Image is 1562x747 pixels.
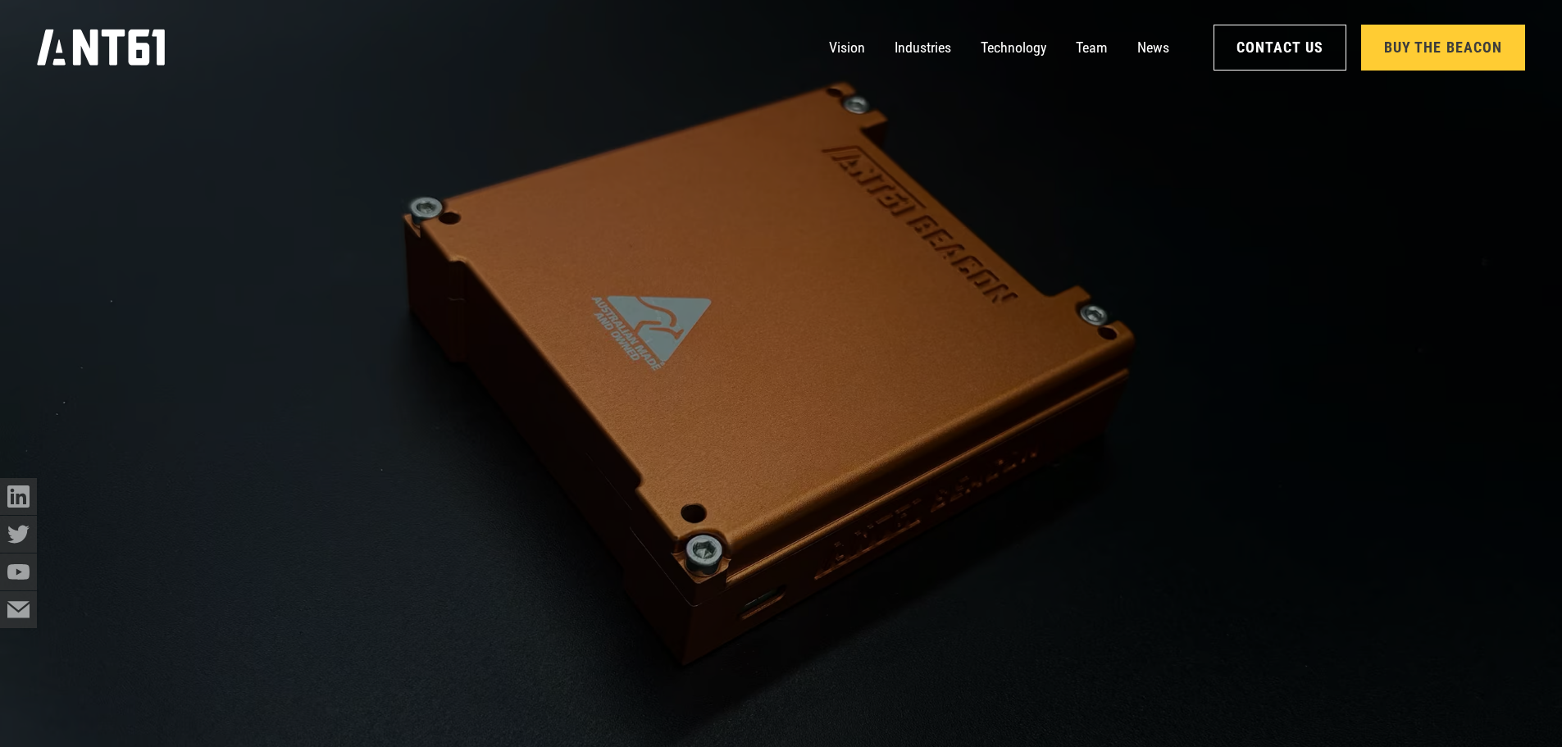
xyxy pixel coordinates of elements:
[895,30,951,66] a: Industries
[37,23,167,72] a: home
[1361,25,1526,71] a: Buy the Beacon
[1076,30,1108,66] a: Team
[1137,30,1169,66] a: News
[981,30,1046,66] a: Technology
[1214,25,1346,71] a: Contact Us
[829,30,865,66] a: Vision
